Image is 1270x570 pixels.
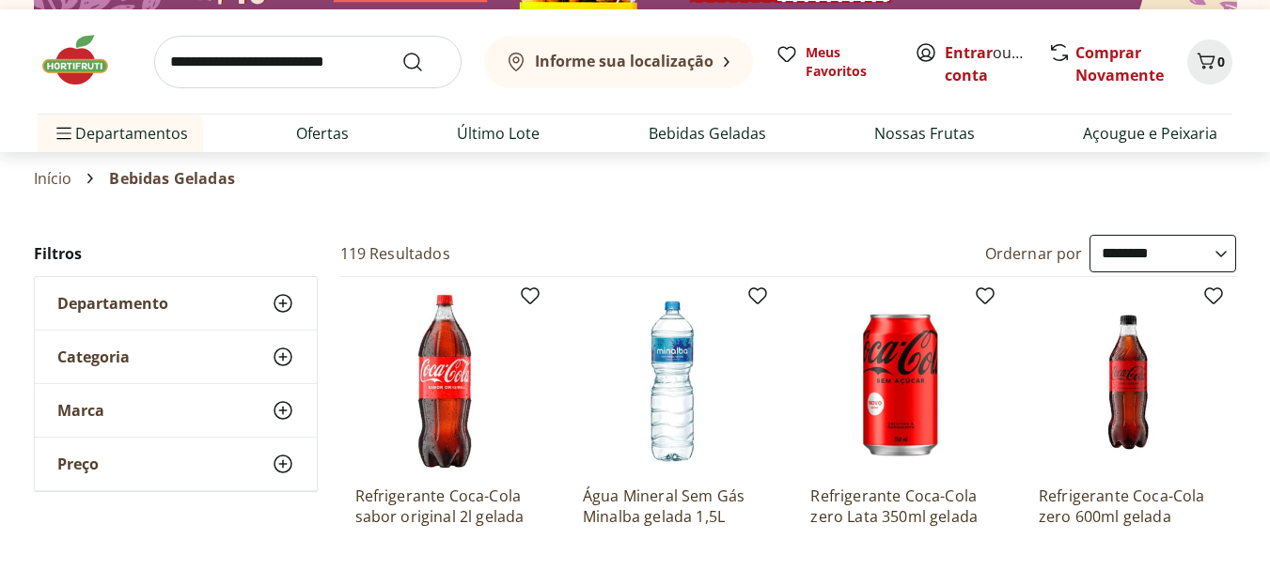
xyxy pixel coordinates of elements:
a: Refrigerante Coca-Cola sabor original 2l gelada [355,485,534,527]
span: Meus Favoritos [806,43,892,81]
span: Departamento [57,294,168,313]
span: Marca [57,401,104,420]
button: Marca [35,384,317,437]
span: Bebidas Geladas [109,170,234,187]
a: Entrar [945,42,993,63]
img: Hortifruti [38,32,132,88]
img: Refrigerante Coca-Cola zero 600ml gelada [1039,292,1217,470]
button: Submit Search [401,51,447,73]
span: Categoria [57,347,130,366]
button: Preço [35,438,317,490]
a: Refrigerante Coca-Cola zero Lata 350ml gelada [810,485,989,527]
input: search [154,36,462,88]
a: Meus Favoritos [776,43,892,81]
label: Ordernar por [985,243,1083,264]
button: Informe sua localização [484,36,753,88]
img: Água Mineral Sem Gás Minalba gelada 1,5L [583,292,761,470]
button: Menu [53,111,75,156]
a: Refrigerante Coca-Cola zero 600ml gelada [1039,485,1217,527]
a: Água Mineral Sem Gás Minalba gelada 1,5L [583,485,761,527]
h2: 119 Resultados [340,243,450,264]
span: 0 [1217,53,1225,70]
a: Bebidas Geladas [649,122,766,145]
button: Departamento [35,277,317,330]
a: Nossas Frutas [874,122,975,145]
span: Preço [57,454,99,473]
button: Carrinho [1187,39,1232,85]
a: Criar conta [945,42,1048,85]
a: Açougue e Peixaria [1083,122,1217,145]
span: Departamentos [53,111,188,156]
a: Último Lote [457,122,540,145]
b: Informe sua localização [535,51,713,71]
h2: Filtros [34,235,318,272]
a: Ofertas [296,122,349,145]
img: Refrigerante Coca-Cola sabor original 2l gelada [355,292,534,470]
button: Categoria [35,331,317,383]
a: Comprar Novamente [1075,42,1164,85]
img: Refrigerante Coca-Cola zero Lata 350ml gelada [810,292,989,470]
a: Início [34,170,72,187]
span: ou [945,41,1028,86]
